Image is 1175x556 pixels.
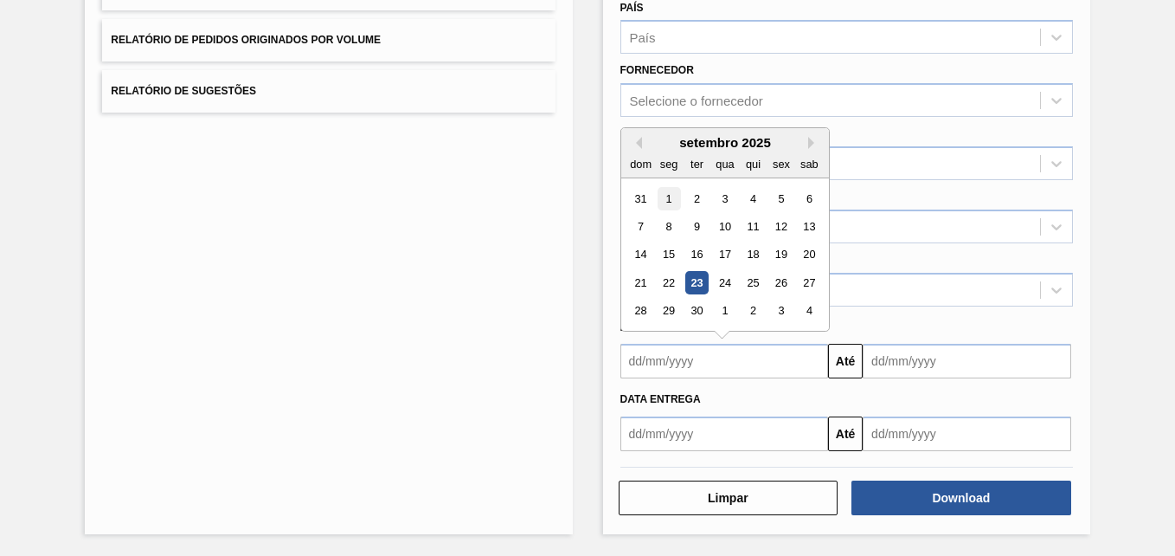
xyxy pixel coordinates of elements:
div: Choose quinta-feira, 25 de setembro de 2025 [741,271,764,294]
div: Choose segunda-feira, 22 de setembro de 2025 [657,271,680,294]
button: Download [851,481,1071,515]
div: setembro 2025 [621,135,829,150]
div: Choose quinta-feira, 2 de outubro de 2025 [741,300,764,323]
div: sab [797,152,820,176]
input: dd/mm/yyyy [620,417,829,451]
div: Choose terça-feira, 16 de setembro de 2025 [684,243,708,267]
button: Relatório de Sugestões [102,70,555,113]
div: Choose terça-feira, 9 de setembro de 2025 [684,215,708,238]
div: Choose segunda-feira, 1 de setembro de 2025 [657,187,680,210]
button: Até [828,344,863,378]
div: Choose quarta-feira, 17 de setembro de 2025 [713,243,736,267]
div: Selecione o fornecedor [630,94,763,108]
div: Choose sexta-feira, 5 de setembro de 2025 [769,187,793,210]
span: Relatório de Pedidos Originados por Volume [111,34,381,46]
div: ter [684,152,708,176]
button: Limpar [619,481,838,515]
div: Choose segunda-feira, 15 de setembro de 2025 [657,243,680,267]
input: dd/mm/yyyy [863,344,1071,378]
div: Choose domingo, 21 de setembro de 2025 [629,271,652,294]
div: Choose segunda-feira, 8 de setembro de 2025 [657,215,680,238]
div: qui [741,152,764,176]
div: Choose sábado, 6 de setembro de 2025 [797,187,820,210]
div: month 2025-09 [626,184,823,325]
div: Choose terça-feira, 23 de setembro de 2025 [684,271,708,294]
div: Choose quarta-feira, 1 de outubro de 2025 [713,300,736,323]
div: Choose terça-feira, 30 de setembro de 2025 [684,300,708,323]
input: dd/mm/yyyy [863,417,1071,451]
label: Fornecedor [620,64,694,76]
div: Choose sexta-feira, 26 de setembro de 2025 [769,271,793,294]
div: Choose quarta-feira, 3 de setembro de 2025 [713,187,736,210]
div: sex [769,152,793,176]
div: Choose terça-feira, 2 de setembro de 2025 [684,187,708,210]
div: Choose quinta-feira, 4 de setembro de 2025 [741,187,764,210]
button: Relatório de Pedidos Originados por Volume [102,19,555,61]
div: Choose quinta-feira, 18 de setembro de 2025 [741,243,764,267]
div: Choose quarta-feira, 10 de setembro de 2025 [713,215,736,238]
div: Choose sábado, 20 de setembro de 2025 [797,243,820,267]
input: dd/mm/yyyy [620,344,829,378]
div: Choose quinta-feira, 11 de setembro de 2025 [741,215,764,238]
div: Choose sexta-feira, 12 de setembro de 2025 [769,215,793,238]
div: Choose quarta-feira, 24 de setembro de 2025 [713,271,736,294]
span: Data entrega [620,393,701,405]
div: Choose sábado, 4 de outubro de 2025 [797,300,820,323]
div: País [630,30,656,45]
div: Choose sexta-feira, 19 de setembro de 2025 [769,243,793,267]
div: Choose segunda-feira, 29 de setembro de 2025 [657,300,680,323]
div: seg [657,152,680,176]
button: Previous Month [630,137,642,149]
div: Choose sexta-feira, 3 de outubro de 2025 [769,300,793,323]
div: qua [713,152,736,176]
label: País [620,2,644,14]
button: Até [828,417,863,451]
button: Next Month [808,137,820,149]
span: Relatório de Sugestões [111,85,256,97]
div: Choose domingo, 7 de setembro de 2025 [629,215,652,238]
div: Choose domingo, 31 de agosto de 2025 [629,187,652,210]
div: Choose domingo, 28 de setembro de 2025 [629,300,652,323]
div: dom [629,152,652,176]
div: Choose domingo, 14 de setembro de 2025 [629,243,652,267]
div: Choose sábado, 27 de setembro de 2025 [797,271,820,294]
div: Choose sábado, 13 de setembro de 2025 [797,215,820,238]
